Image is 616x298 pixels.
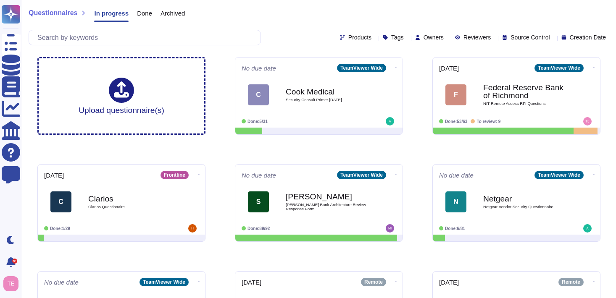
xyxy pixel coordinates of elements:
span: To review: 9 [476,119,500,124]
b: Federal Reserve Bank of Richmond [483,84,567,99]
span: No due date [242,172,276,178]
div: TeamViewer Wide [140,278,189,286]
div: F [445,84,466,105]
b: Netgear [483,195,567,203]
span: Source Control [511,34,550,40]
input: Search by keywords [33,30,261,45]
img: user [583,224,592,233]
span: No due date [439,172,474,178]
div: 9+ [12,259,17,264]
span: Tags [391,34,404,40]
span: Clarios Questionaire [88,205,172,209]
span: No due date [242,65,276,71]
div: Frontline [161,171,189,179]
span: Done: 6/81 [445,226,465,231]
span: Archived [161,10,185,16]
span: Done: 1/29 [50,226,70,231]
span: Owners [424,34,444,40]
span: [DATE] [439,65,459,71]
span: No due date [44,279,79,285]
span: Done: 89/92 [247,226,270,231]
span: [DATE] [439,279,459,285]
div: TeamViewer Wide [337,171,386,179]
div: Remote [558,278,584,286]
div: C [248,84,269,105]
span: Done: 53/63 [445,119,467,124]
span: Products [348,34,371,40]
span: Creation Date [570,34,606,40]
div: TeamViewer Wide [337,64,386,72]
b: Clarios [88,195,172,203]
div: TeamViewer Wide [534,171,584,179]
div: C [50,191,71,212]
span: [DATE] [44,172,64,178]
span: Done [137,10,152,16]
span: [DATE] [242,279,261,285]
div: Remote [361,278,386,286]
span: Netgear Vendor Security Questionnaire [483,205,567,209]
div: Upload questionnaire(s) [79,78,164,114]
img: user [188,224,197,233]
img: user [386,224,394,233]
div: S [248,191,269,212]
span: Done: 5/31 [247,119,268,124]
span: Reviewers [463,34,491,40]
span: Security Consult Primer [DATE] [286,98,370,102]
img: user [3,276,18,291]
div: TeamViewer Wide [534,64,584,72]
span: [PERSON_NAME] Bank Architecture Review Response Form [286,203,370,211]
b: Cook Medical [286,88,370,96]
span: NIT Remote Access RFI Questions [483,102,567,106]
span: Questionnaires [29,10,77,16]
div: N [445,191,466,212]
span: In progress [94,10,129,16]
button: user [2,274,24,293]
img: user [386,117,394,125]
b: [PERSON_NAME] [286,193,370,201]
img: user [583,117,592,125]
